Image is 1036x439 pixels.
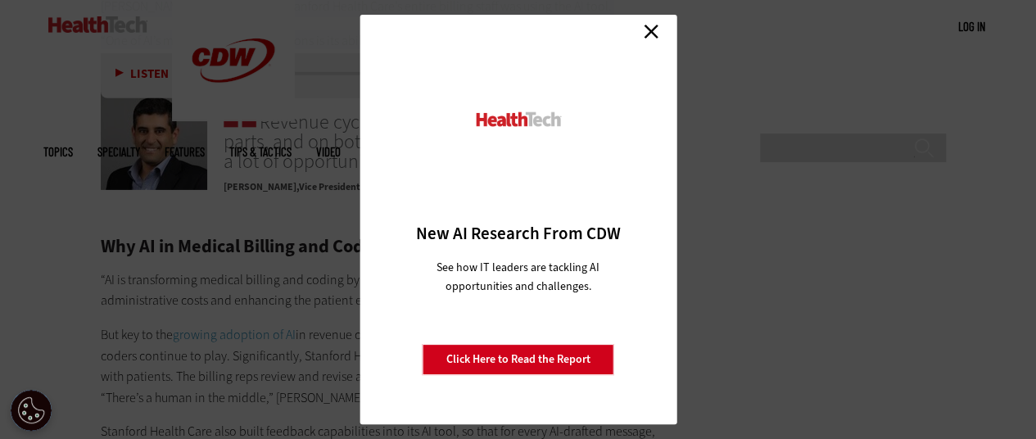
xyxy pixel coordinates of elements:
[11,390,52,431] button: Open Preferences
[423,344,614,375] a: Click Here to Read the Report
[473,111,563,128] img: HealthTech_0.png
[639,19,663,43] a: Close
[11,390,52,431] div: Cookie Settings
[388,222,648,245] h3: New AI Research From CDW
[417,258,619,296] p: See how IT leaders are tackling AI opportunities and challenges.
